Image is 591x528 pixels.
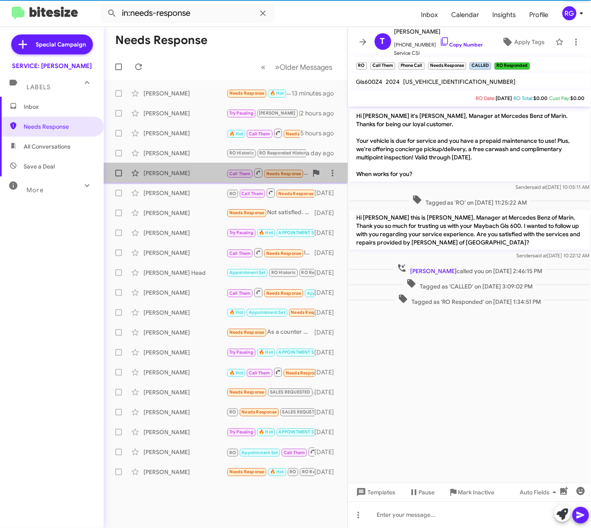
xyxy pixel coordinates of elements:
span: Appointment Set [249,310,285,315]
div: [PERSON_NAME] [143,448,226,456]
a: Calendar [445,3,486,27]
small: CALLED [469,62,491,70]
span: [PERSON_NAME] [394,27,483,37]
a: Special Campaign [11,34,93,54]
div: [DATE] [314,288,341,297]
span: Templates [355,485,396,500]
span: SALES REQUESTED [270,389,311,395]
div: [DATE] [314,388,341,396]
div: [PERSON_NAME] [143,368,226,376]
div: Hi [PERSON_NAME] it's Doctor a I am interested in getting a new 550 GL or 450 GL to to lease pote... [226,407,314,417]
span: Auto Fields [520,485,559,500]
div: [PERSON_NAME] [143,468,226,476]
span: Save a Deal [24,162,55,171]
span: SALES REQUSTED [282,409,321,415]
div: [PERSON_NAME] Head [143,269,226,277]
nav: Page navigation example [257,59,338,76]
span: $0.00 [533,95,547,101]
span: Needs Response [229,90,265,96]
div: [DATE] [314,428,341,436]
div: Looking to sell the car [226,387,314,397]
div: 2 hours ago [300,109,340,117]
span: Needs Response [229,469,265,474]
span: Needs Response [229,389,265,395]
div: [DATE] [314,328,341,337]
div: [DATE] [314,189,341,197]
span: Call Them [241,191,263,196]
a: Insights [486,3,523,27]
div: Any [DATE] appointments? [226,88,292,98]
span: Appointment Set [307,291,343,296]
div: Wonderful. Thanks and see you [DATE] at 8:30 [226,467,314,477]
span: [PERSON_NAME] [259,110,296,116]
span: Needs Response [24,122,94,131]
span: Tagged as 'RO' on [DATE] 11:25:22 AM [409,195,530,207]
span: 2024 [386,78,400,86]
span: Call Them [229,251,251,256]
div: [PERSON_NAME] [143,89,226,98]
div: Liked “Perfect thank you for letting me know !” [226,108,300,118]
div: Inbound Call [226,128,300,138]
span: Try Pausing [229,429,253,435]
span: Try Pausing [229,110,253,116]
span: Special Campaign [36,40,86,49]
span: Older Messages [280,63,333,72]
span: RO Historic [229,150,254,156]
div: Liked “yes” [226,308,314,317]
span: Service CSI [394,49,483,57]
span: RO [229,409,236,415]
span: Cust Pay: [549,95,570,101]
span: Call Them [229,171,251,176]
span: said at [533,252,547,259]
span: Sender [DATE] 10:05:11 AM [516,184,589,190]
small: Phone Call [399,62,424,70]
span: RO Responded Historic [259,150,309,156]
span: Needs Response [229,210,265,215]
div: Many thanks. [226,268,314,277]
a: Profile [523,3,555,27]
small: Needs Response [428,62,466,70]
span: Try Pausing [229,230,253,235]
div: [PERSON_NAME] [143,229,226,237]
span: All Conversations [24,142,71,151]
span: Needs Response [291,310,326,315]
div: Okay thanks just wanted to confirm, I'll get it done [226,427,314,437]
div: 13 minutes ago [292,89,340,98]
span: [PERSON_NAME] [410,267,457,275]
h1: Needs Response [115,34,207,47]
button: Templates [348,485,402,500]
span: Needs Response [286,131,321,137]
div: [DATE] [314,468,341,476]
span: Needs Response [241,409,277,415]
div: Inbound Call [226,447,314,457]
div: [PERSON_NAME] [143,408,226,416]
span: Needs Response [266,251,302,256]
span: Call Them [249,370,270,376]
div: [PERSON_NAME] [143,308,226,317]
span: RO Responded Historic [302,270,351,275]
span: APPOINTMENT SET [279,350,319,355]
div: [PERSON_NAME] [143,388,226,396]
button: Apply Tags [494,34,551,49]
div: [DATE] [314,249,341,257]
div: Inbound Call [226,188,314,198]
small: Call Them [370,62,395,70]
span: 🔥 Hot [229,310,243,315]
span: More [27,186,44,194]
span: 🔥 Hot [259,429,273,435]
button: Pause [402,485,442,500]
div: [DATE] [314,308,341,317]
button: Previous [256,59,271,76]
span: RO Responded [302,469,334,474]
span: [US_VEHICLE_IDENTIFICATION_NUMBER] [404,78,516,86]
div: [PERSON_NAME] [143,249,226,257]
div: As a counter note, our Land Rover was being serviced at the same time. Super organized and friend... [226,328,314,337]
span: APPOINTMENT SET [279,429,319,435]
span: Needs Response [229,330,265,335]
span: Pause [419,485,435,500]
span: called you on [DATE] 2:46:15 PM [394,263,545,275]
div: SERVICE: [PERSON_NAME] [12,62,92,70]
span: Tagged as 'CALLED' on [DATE] 3:09:02 PM [403,279,536,291]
